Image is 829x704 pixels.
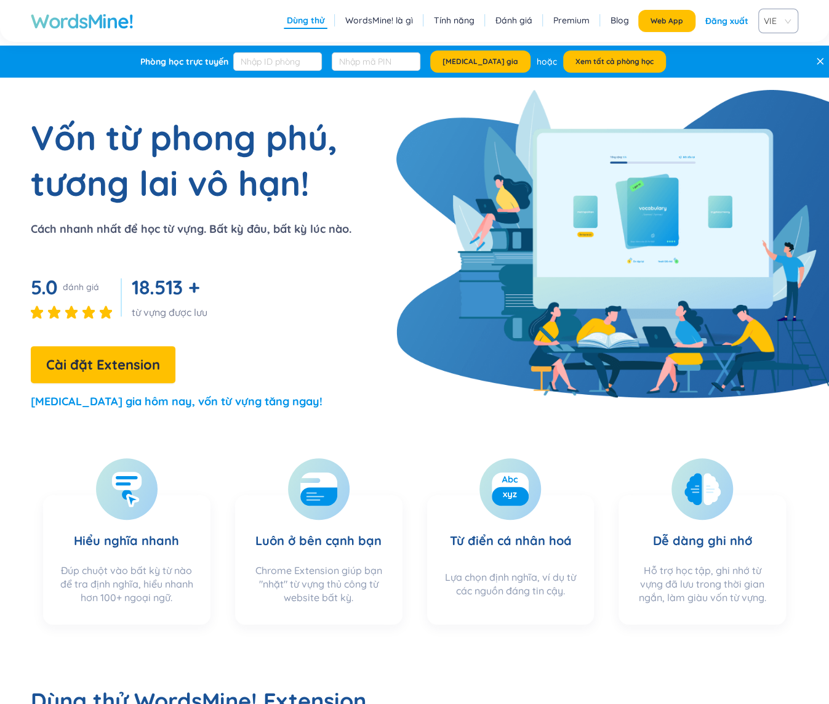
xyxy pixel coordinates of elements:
button: [MEDICAL_DATA] gia [430,51,531,73]
div: Lựa chọn định nghĩa, ví dụ từ các nguồn đáng tin cậy. [439,570,582,612]
img: website_grey.svg [20,32,30,42]
div: hoặc [537,55,557,68]
div: đánh giá [63,281,99,293]
a: WordsMine! là gì [345,14,413,26]
div: Đăng xuất [705,10,748,32]
button: Xem tất cả phòng học [563,51,666,73]
span: 18.513 + [132,275,199,299]
h3: Hiểu nghĩa nhanh [74,508,179,557]
a: Premium [553,14,590,26]
div: Domain Overview [47,73,110,81]
img: tab_domain_overview_orange.svg [33,71,43,81]
span: Xem tất cả phòng học [575,57,654,67]
h1: Vốn từ phong phú, tương lai vô hạn! [31,115,337,206]
img: logo_orange.svg [20,20,30,30]
img: tab_keywords_by_traffic_grey.svg [122,71,132,81]
a: Đánh giá [495,14,532,26]
div: Chrome Extension giúp bạn "nhặt" từ vựng thủ công từ website bất kỳ. [247,564,390,612]
h3: Dễ dàng ghi nhớ [653,508,752,557]
h3: Luôn ở bên cạnh bạn [255,508,382,557]
div: từ vựng được lưu [132,305,207,319]
span: [MEDICAL_DATA] gia [443,57,518,67]
a: WordsMine! [31,9,133,33]
a: Dùng thử [287,14,324,26]
button: Cài đặt Extension [31,346,175,383]
div: Domain: [DOMAIN_NAME] [32,32,135,42]
div: Phòng học trực tuyến [140,55,228,68]
span: 5.0 [31,275,58,299]
input: Nhập ID phòng [233,52,322,71]
div: Đúp chuột vào bất kỳ từ nào để tra định nghĩa, hiểu nhanh hơn 100+ ngoại ngữ. [55,564,198,612]
input: Nhập mã PIN [332,52,420,71]
span: Web App [651,16,683,26]
div: Keywords by Traffic [136,73,207,81]
a: Tính năng [434,14,475,26]
div: v 4.0.25 [34,20,60,30]
p: [MEDICAL_DATA] gia hôm nay, vốn từ vựng tăng ngay! [31,393,322,410]
span: Cài đặt Extension [46,354,160,376]
a: Cài đặt Extension [31,360,175,372]
button: Web App [638,10,695,32]
div: Hỗ trợ học tập, ghi nhớ từ vựng đã lưu trong thời gian ngắn, làm giàu vốn từ vựng. [631,564,774,612]
h3: Từ điển cá nhân hoá [449,508,571,564]
span: VIE [764,12,788,30]
a: Blog [611,14,629,26]
p: Cách nhanh nhất để học từ vựng. Bất kỳ đâu, bất kỳ lúc nào. [31,221,351,238]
